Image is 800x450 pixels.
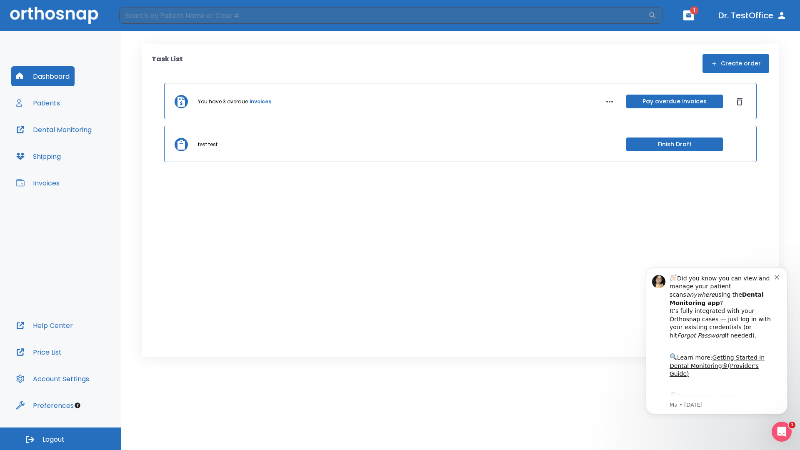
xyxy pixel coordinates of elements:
[11,146,66,166] button: Shipping
[626,95,723,108] button: Pay overdue invoices
[626,137,723,151] button: Finish Draft
[633,260,800,419] iframe: Intercom notifications message
[733,95,746,108] button: Dismiss
[42,435,65,444] span: Logout
[789,422,795,428] span: 1
[772,422,792,442] iframe: Intercom live chat
[141,13,148,20] button: Dismiss notification
[11,369,94,389] button: Account Settings
[11,120,97,140] button: Dental Monitoring
[74,402,81,409] div: Tooltip anchor
[690,6,698,15] span: 1
[119,7,648,24] input: Search by Patient Name or Case #
[11,342,67,362] button: Price List
[10,7,98,24] img: Orthosnap
[36,131,141,173] div: Download the app: | ​ Let us know if you need help getting started!
[11,315,78,335] button: Help Center
[702,54,769,73] button: Create order
[198,141,217,148] p: test test
[152,54,183,73] p: Task List
[11,173,65,193] button: Invoices
[11,93,65,113] button: Patients
[715,8,790,23] button: Dr. TestOffice
[36,141,141,149] p: Message from Ma, sent 5w ago
[11,66,75,86] button: Dashboard
[198,98,248,105] p: You have 3 overdue
[11,395,79,415] button: Preferences
[36,133,110,148] a: App Store
[250,98,271,105] a: invoices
